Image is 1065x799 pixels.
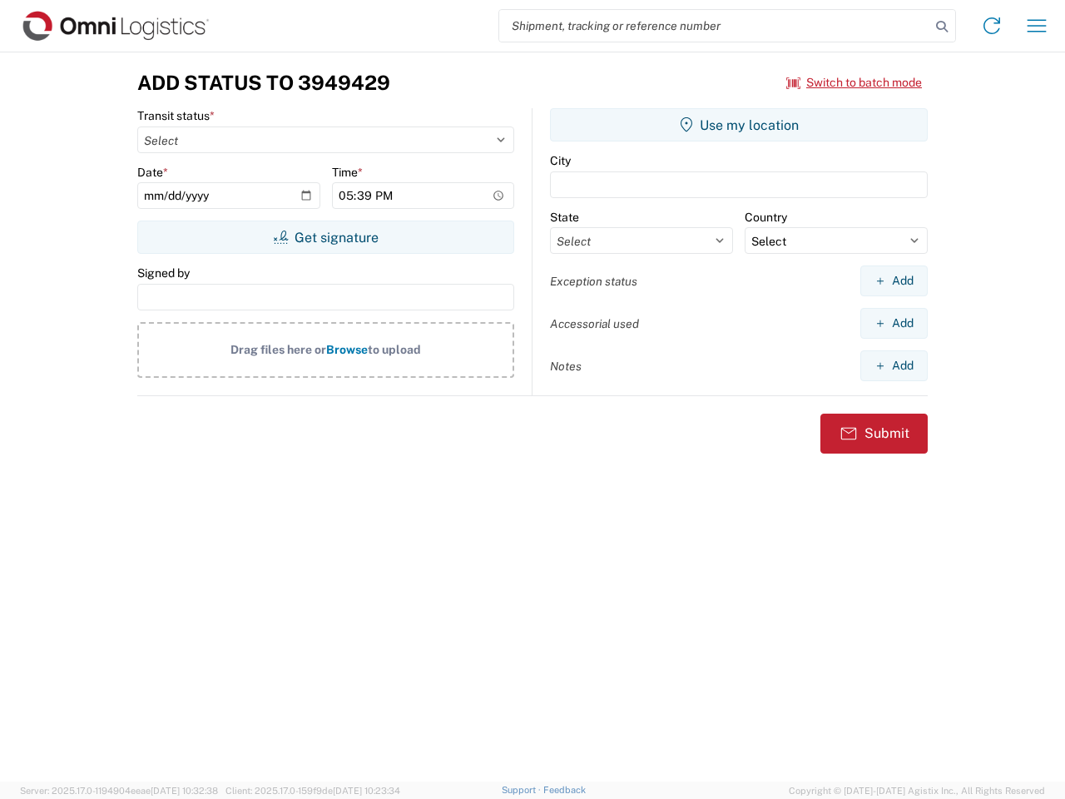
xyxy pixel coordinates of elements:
[789,783,1045,798] span: Copyright © [DATE]-[DATE] Agistix Inc., All Rights Reserved
[137,108,215,123] label: Transit status
[860,308,928,339] button: Add
[550,359,582,374] label: Notes
[820,414,928,454] button: Submit
[230,343,326,356] span: Drag files here or
[333,786,400,796] span: [DATE] 10:23:34
[745,210,787,225] label: Country
[550,274,637,289] label: Exception status
[550,210,579,225] label: State
[368,343,421,356] span: to upload
[137,221,514,254] button: Get signature
[550,316,639,331] label: Accessorial used
[332,165,363,180] label: Time
[499,10,930,42] input: Shipment, tracking or reference number
[137,165,168,180] label: Date
[326,343,368,356] span: Browse
[550,153,571,168] label: City
[860,266,928,296] button: Add
[225,786,400,796] span: Client: 2025.17.0-159f9de
[151,786,218,796] span: [DATE] 10:32:38
[543,785,586,795] a: Feedback
[860,350,928,381] button: Add
[20,786,218,796] span: Server: 2025.17.0-1194904eeae
[786,69,922,97] button: Switch to batch mode
[137,71,390,95] h3: Add Status to 3949429
[137,266,190,280] label: Signed by
[502,785,543,795] a: Support
[550,108,928,141] button: Use my location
